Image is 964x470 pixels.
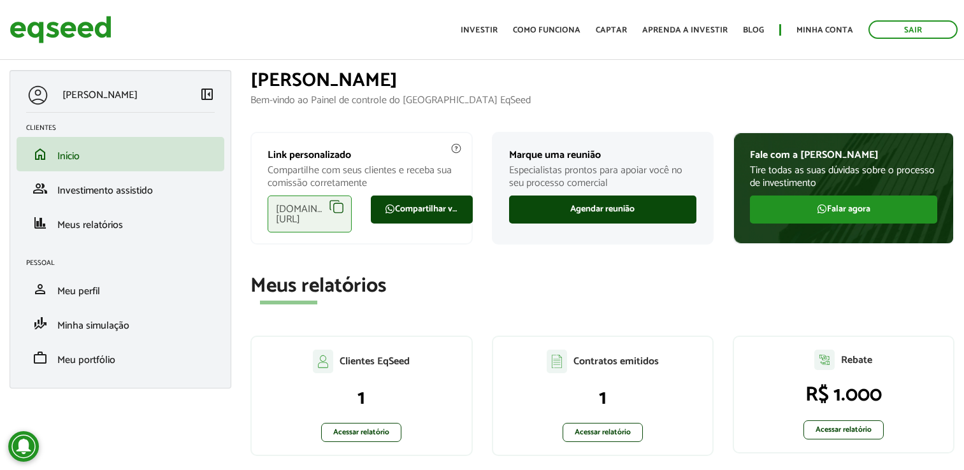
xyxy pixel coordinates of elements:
div: [DOMAIN_NAME][URL] [268,196,352,232]
a: Agendar reunião [509,196,696,224]
li: Minha simulação [17,306,224,341]
a: Acessar relatório [321,423,401,442]
li: Meu portfólio [17,341,224,375]
p: [PERSON_NAME] [62,89,138,101]
p: R$ 1.000 [747,383,940,407]
a: Sair [868,20,958,39]
a: groupInvestimento assistido [26,181,215,196]
p: 1 [264,386,458,410]
h1: [PERSON_NAME] [250,70,954,91]
p: Especialistas prontos para apoiar você no seu processo comercial [509,164,696,189]
a: Acessar relatório [803,420,884,439]
a: Investir [461,26,498,34]
a: financeMeus relatórios [26,215,215,231]
img: FaWhatsapp.svg [817,204,827,214]
span: finance_mode [32,316,48,331]
li: Meu perfil [17,272,224,306]
a: Blog [743,26,764,34]
img: agent-clientes.svg [313,350,333,373]
a: Compartilhar via WhatsApp [371,196,473,224]
p: Marque uma reunião [509,149,696,161]
img: EqSeed [10,13,112,46]
a: personMeu perfil [26,281,215,297]
span: Minha simulação [57,317,129,334]
a: finance_modeMinha simulação [26,316,215,331]
p: 1 [506,386,700,410]
p: Link personalizado [268,149,455,161]
span: Investimento assistido [57,182,153,199]
span: Meus relatórios [57,217,123,234]
span: home [32,146,48,162]
img: FaWhatsapp.svg [385,204,395,214]
a: Acessar relatório [563,423,643,442]
img: agent-relatorio.svg [814,350,835,370]
a: workMeu portfólio [26,350,215,366]
img: agent-contratos.svg [547,350,567,373]
p: Bem-vindo ao Painel de controle do [GEOGRAPHIC_DATA] EqSeed [250,94,954,106]
span: work [32,350,48,366]
span: group [32,181,48,196]
span: Meu portfólio [57,352,115,369]
a: Falar agora [750,196,937,224]
p: Contratos emitidos [573,355,659,367]
a: Como funciona [513,26,580,34]
span: Início [57,148,80,165]
p: Compartilhe com seus clientes e receba sua comissão corretamente [268,164,455,189]
li: Início [17,137,224,171]
span: Meu perfil [57,283,100,300]
p: Fale com a [PERSON_NAME] [750,149,937,161]
p: Rebate [841,354,872,366]
a: Minha conta [796,26,853,34]
span: person [32,281,48,297]
h2: Clientes [26,124,224,132]
a: Aprenda a investir [642,26,728,34]
span: finance [32,215,48,231]
span: left_panel_close [199,87,215,102]
a: homeInício [26,146,215,162]
a: Colapsar menu [199,87,215,104]
h2: Pessoal [26,259,224,267]
a: Captar [596,26,627,34]
img: agent-meulink-info2.svg [450,143,462,154]
p: Tire todas as suas dúvidas sobre o processo de investimento [750,164,937,189]
p: Clientes EqSeed [340,355,410,367]
li: Meus relatórios [17,206,224,240]
h2: Meus relatórios [250,275,954,297]
li: Investimento assistido [17,171,224,206]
